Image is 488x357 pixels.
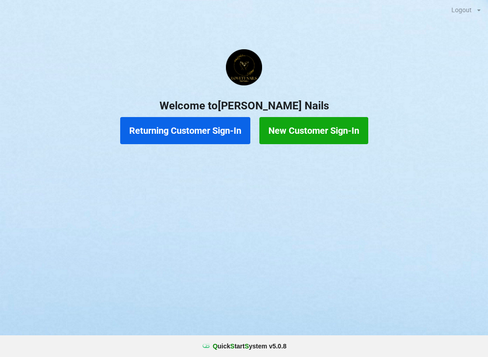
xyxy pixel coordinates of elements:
[244,343,249,350] span: S
[451,7,472,13] div: Logout
[120,117,250,144] button: Returning Customer Sign-In
[259,117,368,144] button: New Customer Sign-In
[213,342,286,351] b: uick tart ystem v 5.0.8
[226,49,262,85] img: Lovett1.png
[213,343,218,350] span: Q
[202,342,211,351] img: favicon.ico
[230,343,235,350] span: S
